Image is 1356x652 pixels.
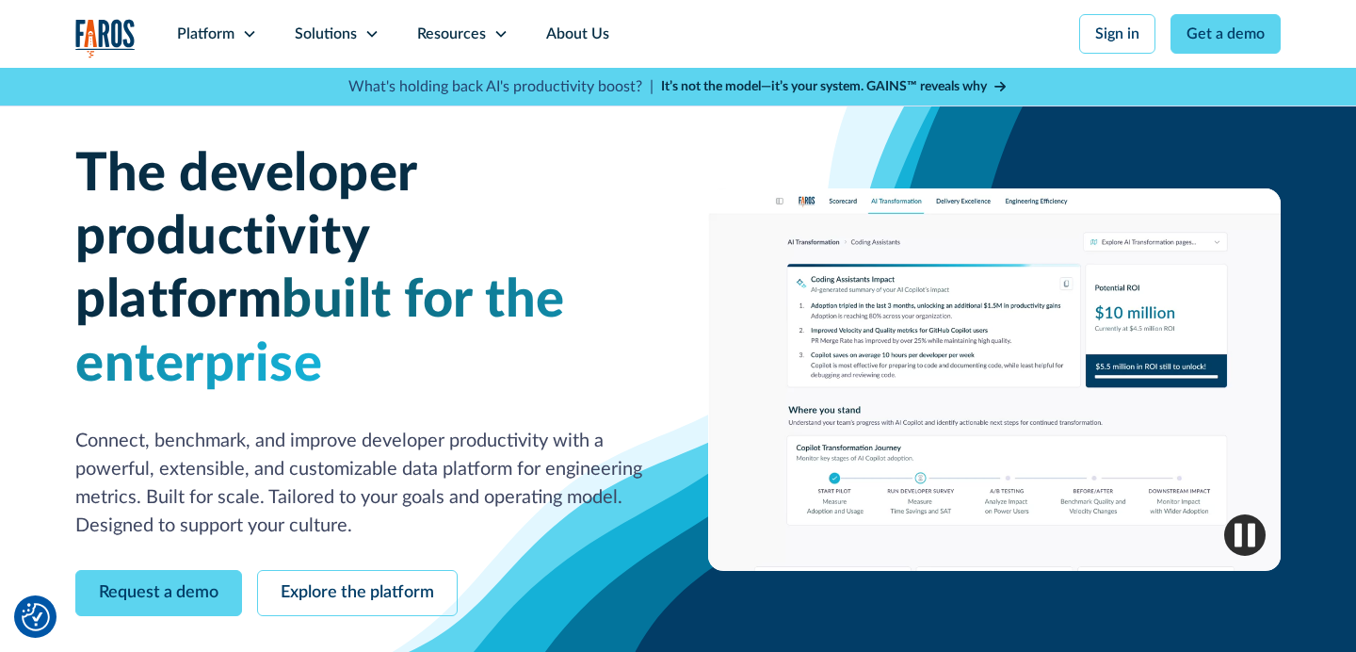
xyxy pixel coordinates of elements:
[661,77,1008,97] a: It’s not the model—it’s your system. GAINS™ reveals why
[257,570,458,616] a: Explore the platform
[661,80,987,93] strong: It’s not the model—it’s your system. GAINS™ reveals why
[295,23,357,45] div: Solutions
[1079,14,1155,54] a: Sign in
[22,603,50,631] button: Cookie Settings
[75,427,648,540] p: Connect, benchmark, and improve developer productivity with a powerful, extensible, and customiza...
[1170,14,1281,54] a: Get a demo
[417,23,486,45] div: Resources
[1224,514,1266,556] img: Pause video
[348,75,654,98] p: What's holding back AI's productivity boost? |
[75,570,242,616] a: Request a demo
[75,19,136,57] a: home
[75,274,565,390] span: built for the enterprise
[75,143,648,397] h1: The developer productivity platform
[22,603,50,631] img: Revisit consent button
[75,19,136,57] img: Logo of the analytics and reporting company Faros.
[177,23,234,45] div: Platform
